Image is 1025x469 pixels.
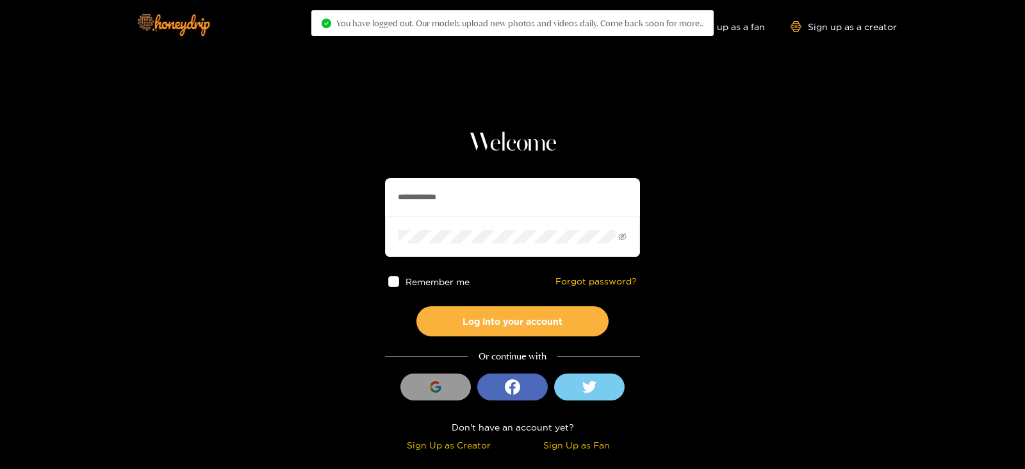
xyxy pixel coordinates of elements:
div: Or continue with [385,349,640,364]
span: eye-invisible [618,233,627,241]
div: Don't have an account yet? [385,420,640,434]
span: Remember me [406,277,470,286]
div: Sign Up as Fan [516,438,637,452]
span: check-circle [322,19,331,28]
span: You have logged out. Our models upload new photos and videos daily. Come back soon for more.. [336,18,703,28]
button: Log into your account [416,306,609,336]
a: Sign up as a creator [791,21,897,32]
div: Sign Up as Creator [388,438,509,452]
a: Sign up as a fan [677,21,765,32]
a: Forgot password? [555,276,637,287]
h1: Welcome [385,128,640,159]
